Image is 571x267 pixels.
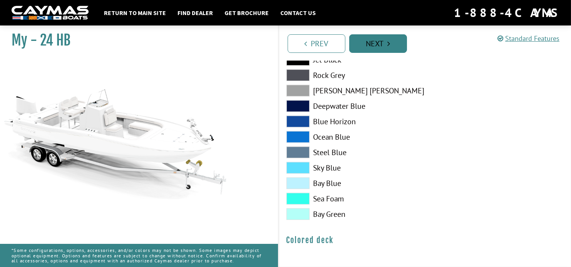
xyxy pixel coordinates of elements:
[349,34,407,53] a: Next
[286,208,417,220] label: Bay Green
[286,162,417,174] label: Sky Blue
[286,85,417,96] label: [PERSON_NAME] [PERSON_NAME]
[12,32,259,49] h1: My - 24 HB
[286,116,417,127] label: Blue Horizon
[12,6,89,20] img: white-logo-c9c8dbefe5ff5ceceb0f0178aa75bf4bb51f6bca0971e226c86eb53dfe498488.png
[497,34,559,43] a: Standard Features
[174,8,217,18] a: Find Dealer
[288,34,345,53] a: Prev
[286,177,417,189] label: Bay Blue
[286,131,417,143] label: Ocean Blue
[286,69,417,81] label: Rock Grey
[286,100,417,112] label: Deepwater Blue
[12,244,266,267] p: *Some configurations, options, accessories, and/or colors may not be shown. Some images may depic...
[100,8,170,18] a: Return to main site
[286,147,417,158] label: Steel Blue
[454,4,559,21] div: 1-888-4CAYMAS
[286,235,564,245] h4: Colored deck
[276,8,320,18] a: Contact Us
[286,193,417,204] label: Sea Foam
[221,8,273,18] a: Get Brochure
